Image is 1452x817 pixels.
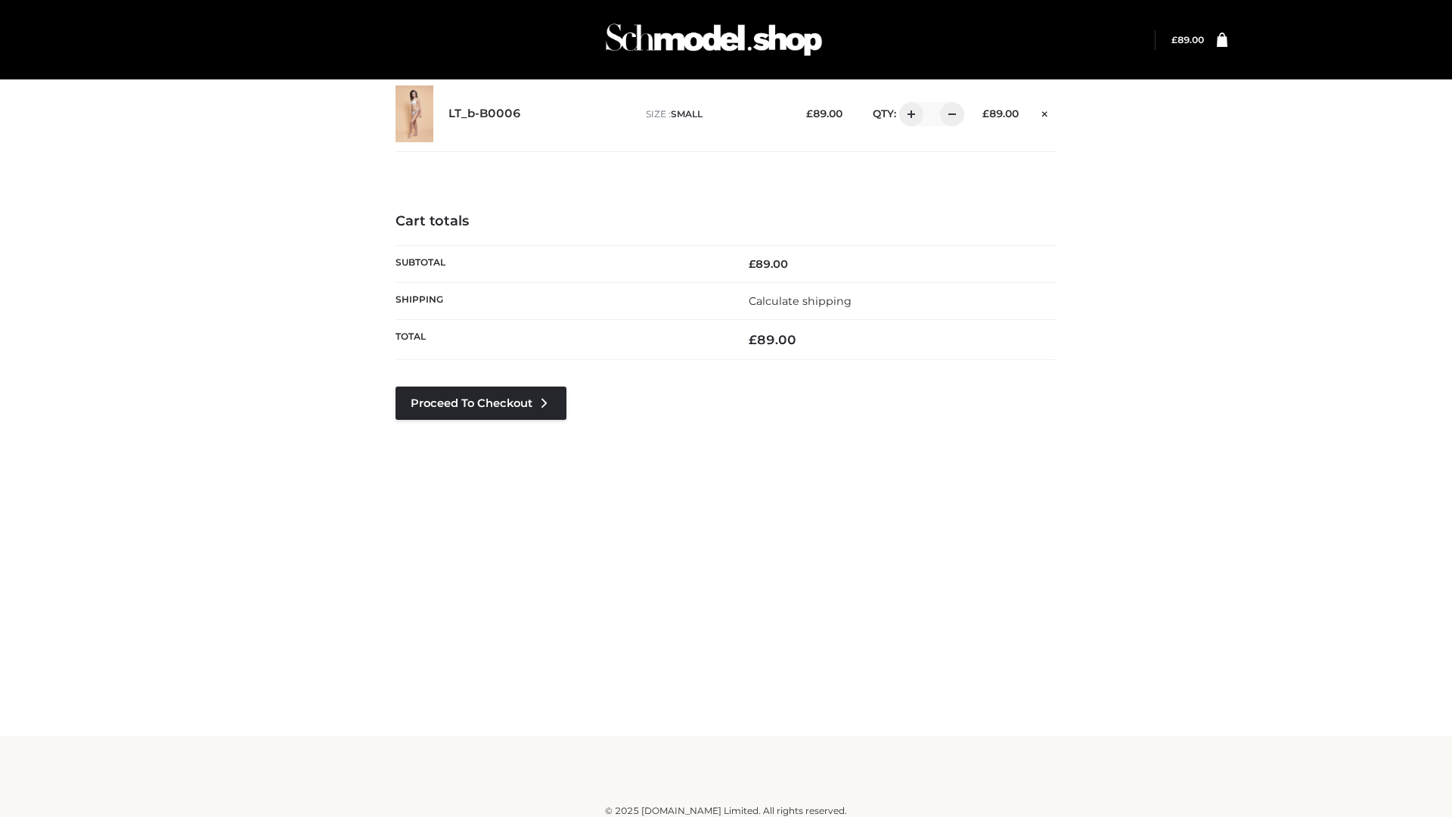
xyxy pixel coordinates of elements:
span: £ [1171,34,1177,45]
th: Subtotal [396,245,726,282]
th: Shipping [396,282,726,319]
span: £ [749,257,755,271]
a: Calculate shipping [749,294,852,308]
p: size : [646,107,783,121]
th: Total [396,320,726,360]
div: QTY: [858,102,959,126]
bdi: 89.00 [749,332,796,347]
span: £ [806,107,813,120]
h4: Cart totals [396,213,1056,230]
img: Schmodel Admin 964 [600,10,827,70]
bdi: 89.00 [806,107,842,120]
a: LT_b-B0006 [448,107,521,121]
span: £ [749,332,757,347]
span: SMALL [671,108,703,120]
a: Remove this item [1034,102,1056,122]
bdi: 89.00 [749,257,788,271]
span: £ [982,107,989,120]
a: £89.00 [1171,34,1204,45]
bdi: 89.00 [1171,34,1204,45]
bdi: 89.00 [982,107,1019,120]
a: Proceed to Checkout [396,387,566,420]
